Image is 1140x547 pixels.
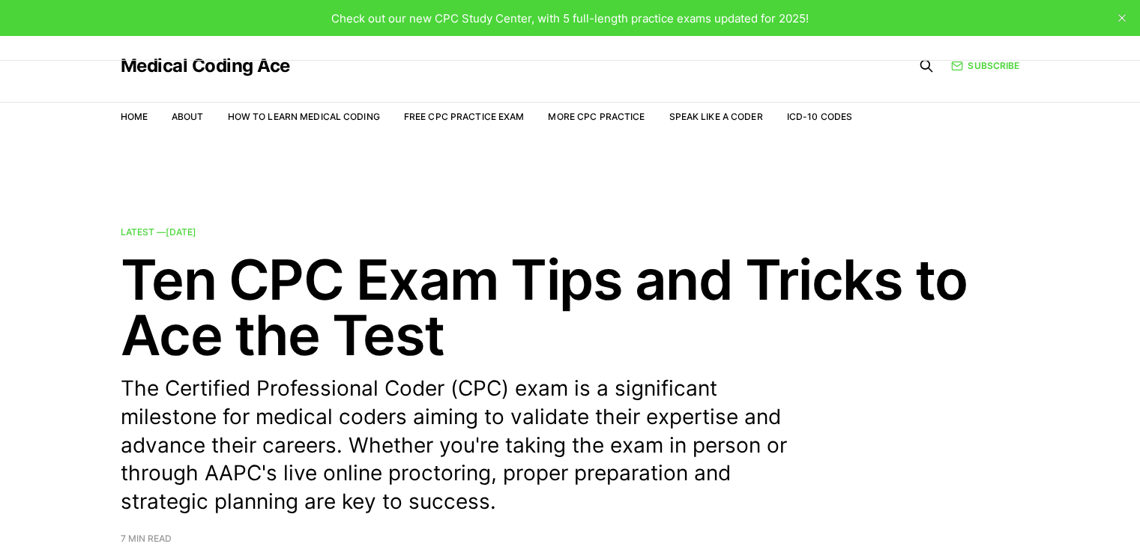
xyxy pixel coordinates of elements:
a: Latest —[DATE] Ten CPC Exam Tips and Tricks to Ace the Test The Certified Professional Coder (CPC... [121,228,1020,543]
time: [DATE] [166,226,196,238]
span: 7 min read [121,534,172,543]
a: Home [121,111,148,122]
p: The Certified Professional Coder (CPC) exam is a significant milestone for medical coders aiming ... [121,375,810,516]
a: Speak Like a Coder [669,111,763,122]
a: Free CPC Practice Exam [404,111,525,122]
iframe: portal-trigger [896,474,1140,547]
a: How to Learn Medical Coding [228,111,380,122]
a: About [172,111,204,122]
h2: Ten CPC Exam Tips and Tricks to Ace the Test [121,252,1020,363]
a: ICD-10 Codes [787,111,852,122]
span: Latest — [121,226,196,238]
a: More CPC Practice [548,111,645,122]
a: Subscribe [951,58,1019,73]
span: Check out our new CPC Study Center, with 5 full-length practice exams updated for 2025! [331,11,809,25]
button: close [1110,6,1134,30]
a: Medical Coding Ace [121,57,290,75]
